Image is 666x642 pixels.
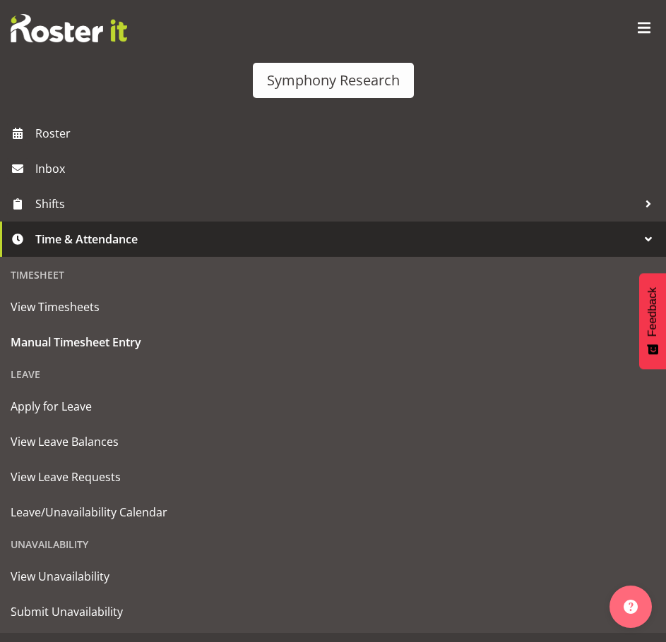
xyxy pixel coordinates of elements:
div: Symphony Research [267,70,400,91]
span: Submit Unavailability [11,601,655,622]
a: View Unavailability [4,559,662,594]
a: View Timesheets [4,289,662,325]
span: View Timesheets [11,296,655,317]
span: View Unavailability [11,566,655,587]
span: Inbox [35,158,659,179]
span: Manual Timesheet Entry [11,332,655,353]
span: Feedback [646,287,659,337]
a: Apply for Leave [4,389,662,424]
span: Roster [35,123,659,144]
button: Feedback - Show survey [639,273,666,369]
a: Submit Unavailability [4,594,662,629]
div: Timesheet [4,260,662,289]
a: Leave/Unavailability Calendar [4,495,662,530]
span: Shifts [35,193,638,214]
div: Leave [4,360,662,389]
a: View Leave Requests [4,459,662,495]
div: Unavailability [4,530,662,559]
img: help-xxl-2.png [624,600,638,614]
a: View Leave Balances [4,424,662,459]
a: Manual Timesheet Entry [4,325,662,360]
img: Rosterit website logo [11,14,127,42]
span: Time & Attendance [35,229,638,250]
span: View Leave Requests [11,466,655,487]
span: Apply for Leave [11,396,655,417]
span: View Leave Balances [11,431,655,452]
span: Leave/Unavailability Calendar [11,502,655,523]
